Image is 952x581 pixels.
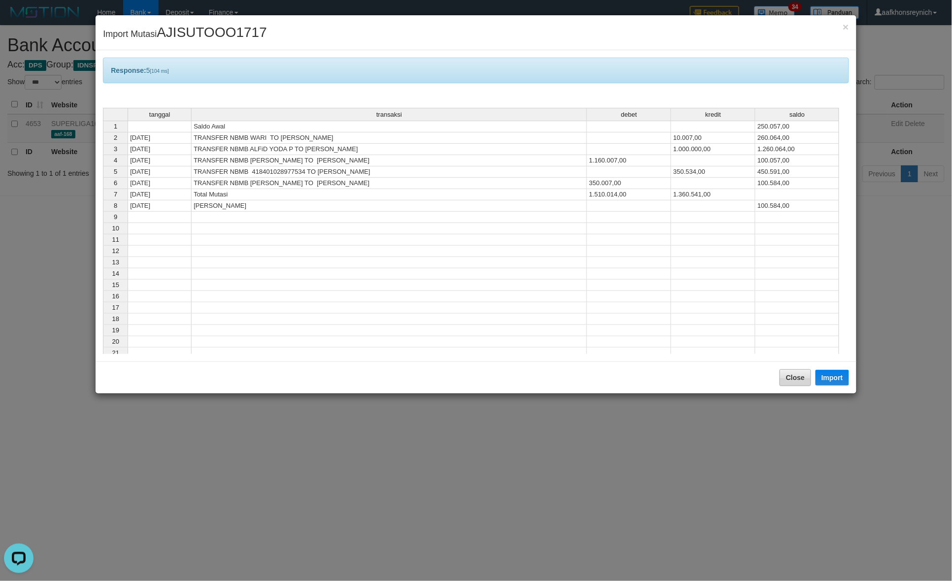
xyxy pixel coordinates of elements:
span: 14 [112,270,119,277]
span: [104 ms] [150,68,169,74]
td: 100.584,00 [755,200,839,212]
td: Saldo Awal [192,121,587,132]
span: 6 [114,179,117,187]
button: Close [780,369,811,386]
td: 1.260.064,00 [755,144,839,155]
span: 13 [112,258,119,266]
th: Select whole grid [103,108,128,121]
td: TRANSFER NBMB 418401028977534 TO [PERSON_NAME] [192,166,587,178]
span: 1 [114,123,117,130]
b: Response: [111,66,146,74]
span: 8 [114,202,117,209]
span: 9 [114,213,117,221]
span: 5 [114,168,117,175]
span: 3 [114,145,117,153]
button: Import [816,370,849,386]
td: [DATE] [128,132,192,144]
span: 19 [112,326,119,334]
td: [DATE] [128,189,192,200]
td: [DATE] [128,166,192,178]
td: TRANSFER NBMB WARI TO [PERSON_NAME] [192,132,587,144]
td: 350.534,00 [671,166,755,178]
td: [PERSON_NAME] [192,200,587,212]
td: [DATE] [128,200,192,212]
span: 11 [112,236,119,243]
td: TRANSFER NBMB ALFiD YODA P TO [PERSON_NAME] [192,144,587,155]
span: saldo [789,111,805,118]
span: AJISUTOOO1717 [157,25,267,40]
span: debet [621,111,637,118]
td: 250.057,00 [755,121,839,132]
button: Close [843,22,849,32]
td: 450.591,00 [755,166,839,178]
td: 10.007,00 [671,132,755,144]
span: 12 [112,247,119,255]
span: 10 [112,225,119,232]
span: 2 [114,134,117,141]
span: 7 [114,191,117,198]
span: × [843,21,849,32]
span: transaksi [376,111,402,118]
td: 1.510.014,00 [587,189,671,200]
td: 260.064,00 [755,132,839,144]
td: 100.584,00 [755,178,839,189]
span: 18 [112,315,119,323]
span: 16 [112,292,119,300]
span: 15 [112,281,119,289]
td: [DATE] [128,178,192,189]
span: 4 [114,157,117,164]
td: Total Mutasi [192,189,587,200]
span: 20 [112,338,119,345]
span: 17 [112,304,119,311]
button: Open LiveChat chat widget [4,4,33,33]
td: 1.360.541,00 [671,189,755,200]
span: Import Mutasi [103,29,267,39]
span: tanggal [149,111,170,118]
td: TRANSFER NBMB [PERSON_NAME] TO [PERSON_NAME] [192,155,587,166]
td: [DATE] [128,155,192,166]
span: 21 [112,349,119,356]
td: 1.000.000,00 [671,144,755,155]
td: 1.160.007,00 [587,155,671,166]
span: kredit [705,111,721,118]
div: 5 [103,58,849,83]
td: 350.007,00 [587,178,671,189]
td: 100.057,00 [755,155,839,166]
td: TRANSFER NBMB [PERSON_NAME] TO [PERSON_NAME] [192,178,587,189]
td: [DATE] [128,144,192,155]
